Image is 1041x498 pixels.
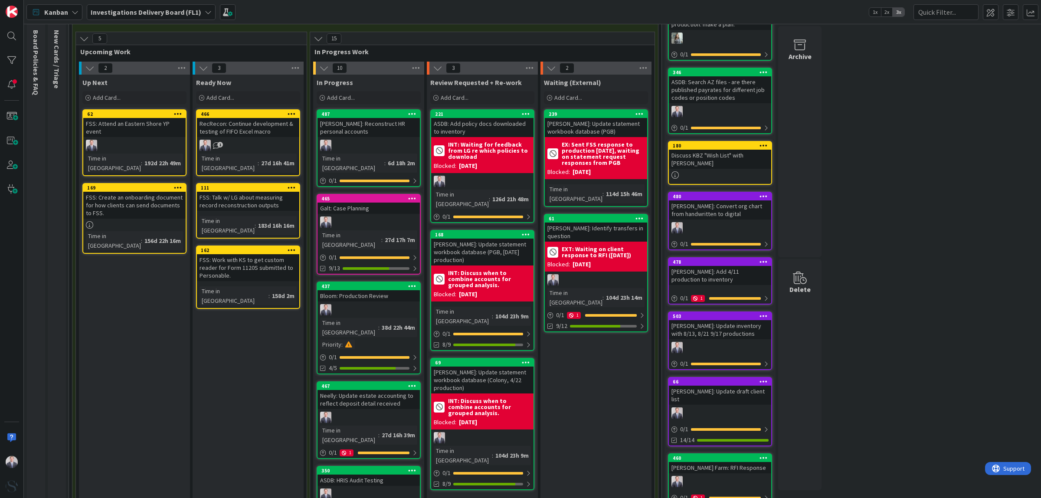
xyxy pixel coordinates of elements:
[434,307,492,326] div: Time in [GEOGRAPHIC_DATA]
[562,141,645,166] b: EX: Sent FSS response to production [DATE], waiting on statement request responses from PGB
[6,6,18,18] img: Visit kanbanzone.com
[669,49,771,60] div: 0/1
[669,293,771,304] div: 0/11
[318,290,420,301] div: Bloom: Production Review
[386,158,417,168] div: 6d 18h 2m
[318,447,420,458] div: 0/11
[200,286,268,305] div: Time in [GEOGRAPHIC_DATA]
[442,469,451,478] span: 0 / 1
[318,216,420,228] div: JC
[669,312,771,320] div: 503
[380,430,417,440] div: 27d 16h 39m
[669,462,771,473] div: [PERSON_NAME] Farm: RFI Response
[691,295,705,302] div: 1
[378,323,380,332] span: :
[321,196,420,202] div: 465
[446,63,461,73] span: 3
[549,216,647,222] div: 61
[671,342,683,353] img: JC
[268,291,270,301] span: :
[881,8,893,16] span: 2x
[431,211,534,222] div: 0/1
[459,161,477,170] div: [DATE]
[434,176,445,187] img: JC
[200,216,255,235] div: Time in [GEOGRAPHIC_DATA]
[669,386,771,405] div: [PERSON_NAME]: Update draft client list
[320,230,381,249] div: Time in [GEOGRAPHIC_DATA]
[669,142,771,150] div: 180
[562,246,645,258] b: EXT: Waiting on client response to RFI ([DATE])
[669,407,771,419] div: JC
[669,193,771,220] div: 480[PERSON_NAME]: Convert org chart from handwritten to digital
[270,291,297,301] div: 158d 2m
[669,33,771,44] div: LG
[573,260,591,269] div: [DATE]
[680,239,688,249] span: 0 / 1
[318,467,420,475] div: 350
[669,69,771,103] div: 346ASDB: Search AZ files - are there published payrates for different job codes or position codes
[200,140,211,151] img: JC
[669,150,771,169] div: Discuss KBZ "Wish List" with [PERSON_NAME]
[380,323,417,332] div: 38d 22h 44m
[98,63,113,73] span: 2
[321,111,420,117] div: 487
[197,184,299,192] div: 111
[329,364,337,373] span: 4/5
[602,189,604,199] span: :
[197,254,299,281] div: FSS: Work with KS to get custom reader for Form 1120S submitted to Personable.
[327,33,341,44] span: 15
[434,190,489,209] div: Time in [GEOGRAPHIC_DATA]
[87,111,186,117] div: 62
[434,446,492,465] div: Time in [GEOGRAPHIC_DATA]
[431,231,534,265] div: 168[PERSON_NAME]: Update statement workbook database (PGB, [DATE] production)
[434,432,445,443] img: JC
[255,221,256,230] span: :
[671,33,683,44] img: LG
[18,1,39,12] span: Support
[314,47,644,56] span: In Progress Work
[492,311,493,321] span: :
[448,141,531,160] b: INT: Waiting for feedback from LG re which policies to download
[869,8,881,16] span: 1x
[340,449,354,456] div: 1
[673,259,771,265] div: 478
[217,142,223,147] span: 1
[545,274,647,285] div: JC
[669,258,771,266] div: 478
[318,118,420,137] div: [PERSON_NAME]: Reconstruct HR personal accounts
[545,110,647,118] div: 239
[673,69,771,75] div: 346
[320,304,331,315] img: JC
[197,246,299,254] div: 162
[545,215,647,242] div: 61[PERSON_NAME]: Identify transfers in question
[492,451,493,460] span: :
[197,110,299,118] div: 466
[669,320,771,339] div: [PERSON_NAME]: Update inventory with 8/13, 8/21 9/17 productions
[92,33,107,44] span: 5
[83,110,186,137] div: 62FSS: Attend an Eastern Shore YP event
[83,184,186,219] div: 169FSS: Create an onboarding document for how clients can send documents to FSS.
[318,304,420,315] div: JC
[554,94,582,102] span: Add Card...
[320,340,341,349] div: Priority
[258,158,259,168] span: :
[435,111,534,117] div: 221
[320,154,384,173] div: Time in [GEOGRAPHIC_DATA]
[320,318,378,337] div: Time in [GEOGRAPHIC_DATA]
[318,110,420,118] div: 487
[318,252,420,263] div: 0/1
[669,424,771,435] div: 0/1
[459,418,477,427] div: [DATE]
[545,310,647,321] div: 0/11
[602,293,604,302] span: :
[83,118,186,137] div: FSS: Attend an Eastern Shore YP event
[318,140,420,151] div: JC
[441,94,468,102] span: Add Card...
[671,476,683,487] img: JC
[560,63,574,73] span: 2
[430,78,522,87] span: Review Requested + Re-work
[669,69,771,76] div: 346
[673,143,771,149] div: 180
[201,247,299,253] div: 162
[431,176,534,187] div: JC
